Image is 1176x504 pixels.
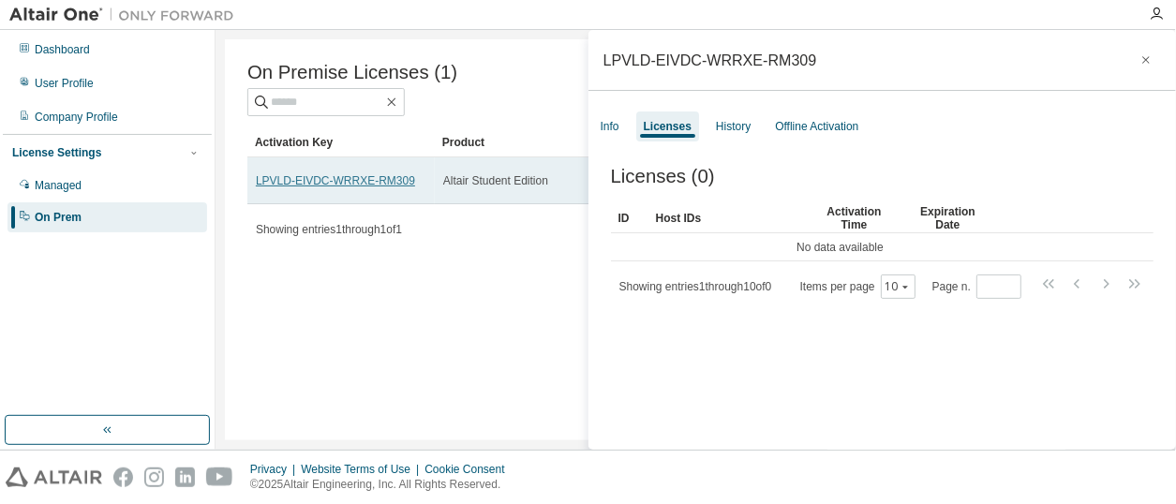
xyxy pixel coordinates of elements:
img: linkedin.svg [175,467,195,487]
span: Showing entries 1 through 1 of 1 [256,223,402,236]
span: Altair Student Edition [443,173,548,188]
div: LPVLD-EIVDC-WRRXE-RM309 [603,52,817,67]
span: Page n. [932,274,1021,299]
div: Dashboard [35,42,90,57]
span: Licenses (0) [611,166,715,187]
div: User Profile [35,76,94,91]
div: Managed [35,178,82,193]
div: Expiration Date [908,203,987,233]
div: ID [618,203,641,233]
img: Altair One [9,6,244,24]
div: License Settings [12,145,101,160]
div: Activation Key [255,127,427,157]
img: youtube.svg [206,467,233,487]
a: LPVLD-EIVDC-WRRXE-RM309 [256,174,415,187]
div: Activation Time [814,203,893,233]
div: Privacy [250,462,301,477]
div: Website Terms of Use [301,462,424,477]
span: Showing entries 1 through 10 of 0 [619,280,772,293]
img: facebook.svg [113,467,133,487]
span: Items per page [800,274,915,299]
div: Licenses [644,119,692,134]
td: No data available [611,233,1070,261]
div: On Prem [35,210,82,225]
img: instagram.svg [144,467,164,487]
div: History [716,119,751,134]
button: 10 [886,279,911,294]
div: Company Profile [35,110,118,125]
img: altair_logo.svg [6,467,102,487]
div: Product [442,127,615,157]
span: On Premise Licenses (1) [247,62,457,83]
div: Cookie Consent [424,462,515,477]
div: Offline Activation [775,119,858,134]
p: © 2025 Altair Engineering, Inc. All Rights Reserved. [250,477,516,493]
div: Info [601,119,619,134]
div: Host IDs [656,203,800,233]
